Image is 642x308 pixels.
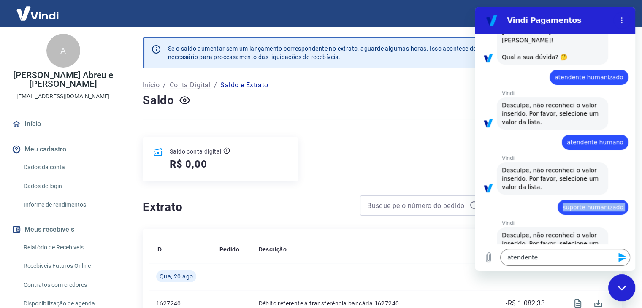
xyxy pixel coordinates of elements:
[10,115,116,133] a: Início
[475,7,635,271] iframe: Janela de mensagens
[259,299,483,308] p: Débito referente à transferência bancária 1627240
[219,245,239,254] p: Pedido
[601,6,632,22] button: Sair
[20,178,116,195] a: Dados de login
[16,92,110,101] p: [EMAIL_ADDRESS][DOMAIN_NAME]
[170,147,222,156] p: Saldo conta digital
[367,199,466,212] input: Busque pelo número do pedido
[10,0,65,26] img: Vindi
[170,157,207,171] h5: R$ 0,00
[46,34,80,68] div: A
[20,159,116,176] a: Dados da conta
[214,80,217,90] p: /
[160,272,193,281] span: Qua, 20 ago
[259,245,287,254] p: Descrição
[220,80,268,90] p: Saldo e Extrato
[7,71,119,89] p: [PERSON_NAME] Abreu e [PERSON_NAME]
[608,274,635,301] iframe: Botão para abrir a janela de mensagens, conversa em andamento
[143,92,174,109] h4: Saldo
[143,199,350,216] h4: Extrato
[10,140,116,159] button: Meu cadastro
[168,44,516,61] p: Se o saldo aumentar sem um lançamento correspondente no extrato, aguarde algumas horas. Isso acon...
[20,276,116,294] a: Contratos com credores
[20,196,116,213] a: Informe de rendimentos
[170,80,211,90] a: Conta Digital
[20,257,116,275] a: Recebíveis Futuros Online
[143,80,160,90] a: Início
[20,239,116,256] a: Relatório de Recebíveis
[156,245,162,254] p: ID
[163,80,166,90] p: /
[10,220,116,239] button: Meus recebíveis
[156,299,206,308] p: 1627240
